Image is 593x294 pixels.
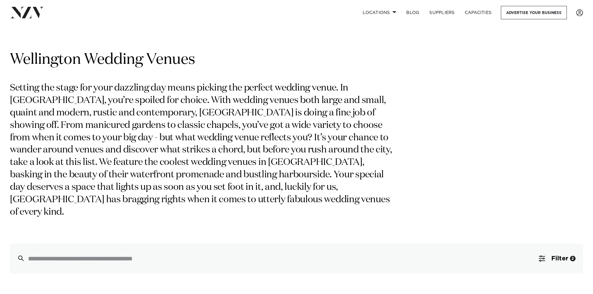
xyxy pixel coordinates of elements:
[10,50,583,70] h1: Wellington Wedding Venues
[501,6,567,19] a: Advertise your business
[551,255,568,262] span: Filter
[531,244,583,273] button: Filter2
[424,6,459,19] a: SUPPLIERS
[460,6,497,19] a: Capacities
[358,6,401,19] a: Locations
[401,6,424,19] a: BLOG
[10,82,395,219] p: Setting the stage for your dazzling day means picking the perfect wedding venue. In [GEOGRAPHIC_D...
[10,7,44,18] img: nzv-logo.png
[570,256,576,261] div: 2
